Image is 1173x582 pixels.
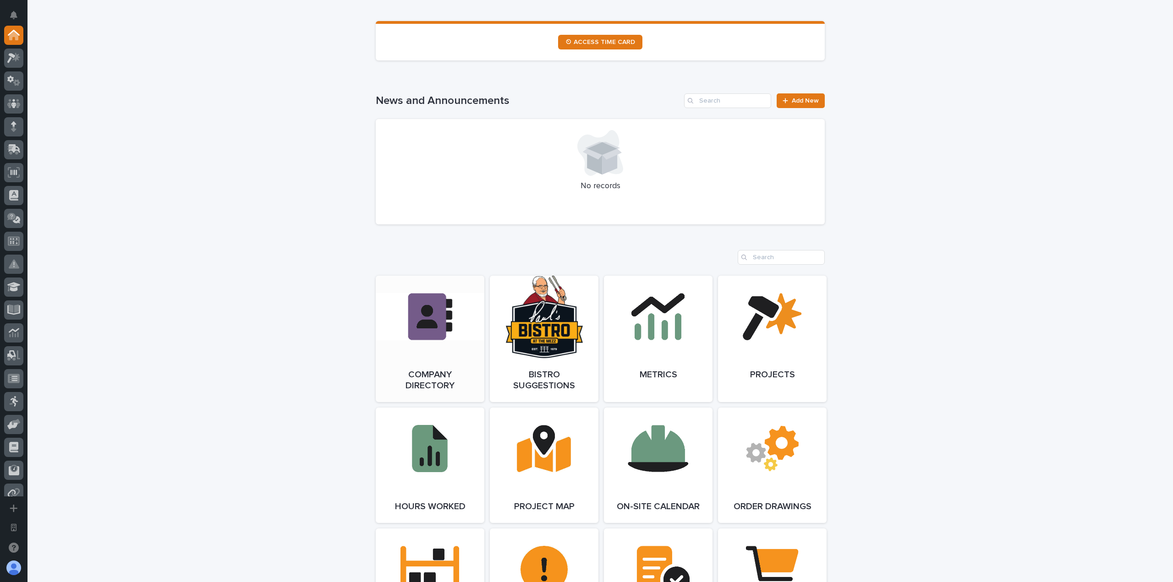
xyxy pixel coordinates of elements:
p: No records [387,181,814,191]
a: On-Site Calendar [604,408,713,523]
img: Stacker [9,9,27,27]
input: Search [684,93,771,108]
a: Metrics [604,276,713,402]
h1: News and Announcements [376,94,680,108]
a: Hours Worked [376,408,484,523]
span: Pylon [91,170,111,177]
div: We're offline, we will be back soon! [31,151,128,158]
span: ⏲ ACCESS TIME CARD [565,39,635,45]
span: Add New [792,98,819,104]
button: Open workspace settings [4,518,23,537]
a: Project Map [490,408,598,523]
a: Projects [718,276,827,402]
button: Start new chat [156,145,167,156]
p: How can we help? [9,51,167,66]
a: Powered byPylon [65,169,111,177]
a: Order Drawings [718,408,827,523]
a: Company Directory [376,276,484,402]
div: 🔗 [57,117,65,124]
input: Search [738,250,825,265]
span: Onboarding Call [66,116,117,125]
span: Help Docs [18,116,50,125]
a: Bistro Suggestions [490,276,598,402]
button: Open support chat [4,538,23,557]
img: 1736555164131-43832dd5-751b-4058-ba23-39d91318e5a0 [9,142,26,158]
a: ⏲ ACCESS TIME CARD [558,35,642,49]
p: Welcome 👋 [9,37,167,51]
div: 📖 [9,117,16,124]
div: Start new chat [31,142,150,151]
div: Notifications [11,11,23,26]
button: Add a new app... [4,499,23,518]
a: 📖Help Docs [5,112,54,129]
button: users-avatar [4,558,23,577]
a: 🔗Onboarding Call [54,112,121,129]
button: Notifications [4,5,23,25]
a: Add New [777,93,825,108]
